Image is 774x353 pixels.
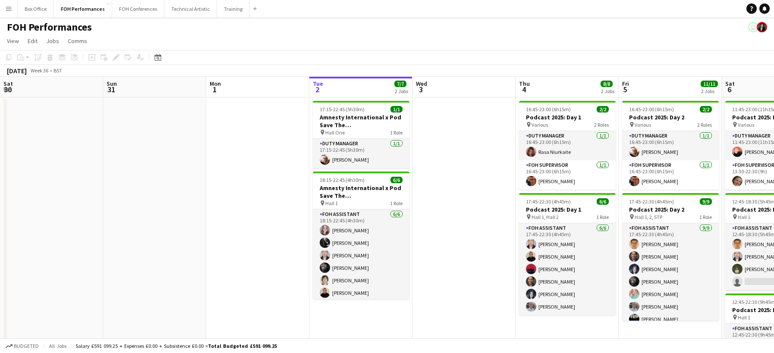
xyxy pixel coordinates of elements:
[526,106,571,112] span: 16:45-23:00 (6h15m)
[700,198,712,205] span: 9/9
[325,129,345,136] span: Hall One
[3,35,22,47] a: View
[700,106,712,112] span: 2/2
[313,80,323,87] span: Tue
[105,84,117,94] span: 31
[313,172,409,299] app-job-card: 18:15-22:45 (4h30m)6/6Amnesty International x Pod Save The [GEOGRAPHIC_DATA] Hall 11 RoleFOH Assi...
[622,113,719,121] h3: Podcast 2025: Day 2
[24,35,41,47] a: Edit
[519,101,616,190] app-job-card: 16:45-23:00 (6h15m)2/2Podcast 2025: Day 1 Various2 RolesDuty Manager1/116:45-23:00 (6h15m)Rasa Ni...
[596,214,609,220] span: 1 Role
[313,113,409,129] h3: Amnesty International x Pod Save The [GEOGRAPHIC_DATA]
[390,200,403,206] span: 1 Role
[415,84,427,94] span: 3
[54,0,112,17] button: FOH Performances
[208,343,277,349] span: Total Budgeted £591 099.25
[601,88,614,94] div: 2 Jobs
[622,101,719,190] app-job-card: 16:45-23:00 (6h15m)2/2Podcast 2025: Day 2 Various2 RolesDuty Manager1/116:45-23:00 (6h15m)[PERSON...
[18,0,54,17] button: Box Office
[3,80,13,87] span: Sat
[519,193,616,315] app-job-card: 17:45-22:30 (4h45m)6/6Podcast 2025: Day 1 Hall 1, Hall 21 RoleFOH Assistant6/617:45-22:30 (4h45m)...
[390,129,403,136] span: 1 Role
[725,80,735,87] span: Sat
[14,343,39,349] span: Budgeted
[519,131,616,160] app-card-role: Duty Manager1/116:45-23:00 (6h15m)Rasa Niurkaite
[112,0,164,17] button: FOH Conferences
[210,80,221,87] span: Mon
[7,66,27,75] div: [DATE]
[518,84,530,94] span: 4
[519,160,616,190] app-card-role: FOH Supervisor1/116:45-23:00 (6h15m)[PERSON_NAME]
[699,214,712,220] span: 1 Role
[68,37,87,45] span: Comms
[629,106,674,112] span: 16:45-23:00 (6h15m)
[748,22,758,32] app-user-avatar: Sally PERM Pochciol
[395,88,408,94] div: 2 Jobs
[519,113,616,121] h3: Podcast 2025: Day 1
[519,80,530,87] span: Thu
[635,122,651,128] span: Various
[320,177,365,183] span: 18:15-22:45 (4h30m)
[738,314,750,321] span: Hall 1
[594,122,609,128] span: 2 Roles
[597,106,609,112] span: 2/2
[622,160,719,190] app-card-role: FOH Supervisor1/116:45-23:00 (6h15m)[PERSON_NAME]
[53,67,62,74] div: BST
[622,80,629,87] span: Fri
[325,200,338,206] span: Hall 1
[629,198,674,205] span: 17:45-22:30 (4h45m)
[313,184,409,200] h3: Amnesty International x Pod Save The [GEOGRAPHIC_DATA]
[394,81,406,87] span: 7/7
[697,122,712,128] span: 2 Roles
[635,214,662,220] span: Hall 1, 2, STP
[724,84,735,94] span: 6
[28,67,50,74] span: Week 36
[107,80,117,87] span: Sun
[621,84,629,94] span: 5
[47,343,68,349] span: All jobs
[64,35,91,47] a: Comms
[532,122,548,128] span: Various
[4,341,40,351] button: Budgeted
[738,214,750,220] span: Hall 1
[601,81,613,87] span: 8/8
[217,0,250,17] button: Training
[390,177,403,183] span: 6/6
[7,21,92,34] h1: FOH Performances
[701,88,717,94] div: 2 Jobs
[622,223,719,353] app-card-role: FOH Assistant9/917:45-22:30 (4h45m)[PERSON_NAME][PERSON_NAME][PERSON_NAME][PERSON_NAME][PERSON_NA...
[164,0,217,17] button: Technical Artistic
[738,122,754,128] span: Various
[622,206,719,213] h3: Podcast 2025: Day 2
[313,139,409,168] app-card-role: Duty Manager1/117:15-22:45 (5h30m)[PERSON_NAME]
[622,131,719,160] app-card-role: Duty Manager1/116:45-23:00 (6h15m)[PERSON_NAME]
[519,223,616,315] app-card-role: FOH Assistant6/617:45-22:30 (4h45m)[PERSON_NAME][PERSON_NAME][PERSON_NAME][PERSON_NAME][PERSON_NA...
[43,35,63,47] a: Jobs
[46,37,59,45] span: Jobs
[519,206,616,213] h3: Podcast 2025: Day 1
[532,214,559,220] span: Hall 1, Hall 2
[390,106,403,112] span: 1/1
[597,198,609,205] span: 6/6
[2,84,13,94] span: 30
[622,193,719,321] app-job-card: 17:45-22:30 (4h45m)9/9Podcast 2025: Day 2 Hall 1, 2, STP1 RoleFOH Assistant9/917:45-22:30 (4h45m)...
[701,81,718,87] span: 11/11
[313,101,409,168] app-job-card: 17:15-22:45 (5h30m)1/1Amnesty International x Pod Save The [GEOGRAPHIC_DATA] Hall One1 RoleDuty M...
[320,106,365,112] span: 17:15-22:45 (5h30m)
[311,84,323,94] span: 2
[313,209,409,301] app-card-role: FOH Assistant6/618:15-22:45 (4h30m)[PERSON_NAME][PERSON_NAME][PERSON_NAME][PERSON_NAME][PERSON_NA...
[7,37,19,45] span: View
[757,22,767,32] app-user-avatar: Lexi Clare
[208,84,221,94] span: 1
[28,37,38,45] span: Edit
[416,80,427,87] span: Wed
[76,343,277,349] div: Salary £591 099.25 + Expenses £0.00 + Subsistence £0.00 =
[526,198,571,205] span: 17:45-22:30 (4h45m)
